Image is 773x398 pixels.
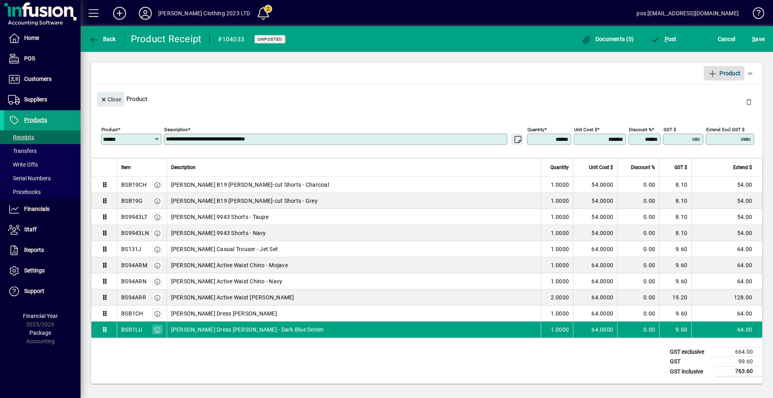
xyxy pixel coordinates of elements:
[121,197,143,205] div: BSB19G
[24,267,45,274] span: Settings
[121,229,149,237] div: BS9943LN
[87,32,118,46] button: Back
[691,193,762,209] td: 54.00
[24,226,37,233] span: Staff
[617,177,659,193] td: 0.00
[167,273,541,289] td: [PERSON_NAME] Active Waist Chino - Navy
[666,357,714,367] td: GST
[659,305,691,322] td: 9.60
[691,209,762,225] td: 54.00
[691,241,762,257] td: 64.00
[752,36,755,42] span: S
[704,66,744,80] button: Product
[100,93,121,106] span: Close
[24,76,52,82] span: Customers
[541,241,573,257] td: 1.0000
[651,36,677,42] span: ost
[8,189,41,195] span: Pricebooks
[4,144,81,158] a: Transfers
[4,281,81,301] a: Support
[617,241,659,257] td: 0.00
[23,313,58,319] span: Financial Year
[541,322,573,338] td: 1.0000
[121,213,147,221] div: BS9943LT
[617,273,659,289] td: 0.00
[691,305,762,322] td: 64.00
[97,92,124,107] button: Close
[527,127,544,132] mat-label: Quantity
[591,326,613,334] span: 64.0000
[617,193,659,209] td: 0.00
[617,257,659,273] td: 0.00
[591,245,613,253] span: 64.0000
[4,158,81,171] a: Write Offs
[666,367,714,377] td: GST inclusive
[714,367,763,377] td: 763.60
[716,32,738,46] button: Cancel
[81,32,125,46] app-page-header-button: Back
[24,55,35,62] span: POS
[659,241,691,257] td: 9.60
[164,127,188,132] mat-label: Description
[4,28,81,48] a: Home
[101,127,118,132] mat-label: Product
[167,305,541,322] td: [PERSON_NAME] Dress [PERSON_NAME]
[591,197,613,205] span: 54.0000
[541,273,573,289] td: 1.0000
[24,35,39,41] span: Home
[691,273,762,289] td: 64.00
[714,347,763,357] td: 664.00
[4,130,81,144] a: Receipts
[649,32,679,46] button: Post
[617,289,659,305] td: 0.00
[4,90,81,110] a: Suppliers
[541,225,573,241] td: 1.0000
[674,163,687,172] span: GST $
[733,163,752,172] span: Extend $
[121,181,147,189] div: BSB19CH
[663,127,676,132] mat-label: GST $
[4,49,81,69] a: POS
[550,163,569,172] span: Quantity
[579,32,636,46] button: Documents (0)
[167,177,541,193] td: [PERSON_NAME] B19 [PERSON_NAME]-cut Shorts - Charcoal
[121,309,143,318] div: BSB1CH
[665,36,668,42] span: P
[4,171,81,185] a: Serial Numbers
[591,261,613,269] span: 64.0000
[637,7,739,20] div: pos [EMAIL_ADDRESS][DOMAIN_NAME]
[121,277,147,285] div: BS94ARN
[706,127,744,132] mat-label: Extend excl GST $
[750,32,767,46] button: Save
[4,261,81,281] a: Settings
[171,163,196,172] span: Description
[89,36,116,42] span: Back
[167,322,541,338] td: [PERSON_NAME] Dress [PERSON_NAME] - Dark Blue Denim
[691,225,762,241] td: 54.00
[659,177,691,193] td: 8.10
[8,148,37,154] span: Transfers
[714,357,763,367] td: 99.60
[739,92,759,111] button: Delete
[541,289,573,305] td: 2.0000
[218,33,244,46] div: #104033
[24,247,44,253] span: Reports
[4,185,81,199] a: Pricebooks
[167,289,541,305] td: [PERSON_NAME] Active Waist [PERSON_NAME]
[691,322,762,338] td: 64.00
[541,209,573,225] td: 1.0000
[131,33,202,45] div: Product Receipt
[4,199,81,219] a: Financials
[659,289,691,305] td: 19.20
[24,117,47,123] span: Products
[659,322,691,338] td: 9.60
[617,322,659,338] td: 0.00
[591,277,613,285] span: 64.0000
[708,67,740,80] span: Product
[167,193,541,209] td: [PERSON_NAME] B19 [PERSON_NAME]-cut Shorts - Grey
[8,161,38,168] span: Write Offs
[4,240,81,260] a: Reports
[121,245,142,253] div: BS131J
[167,241,541,257] td: [PERSON_NAME] Casual Trouser - Jet Set
[591,213,613,221] span: 54.0000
